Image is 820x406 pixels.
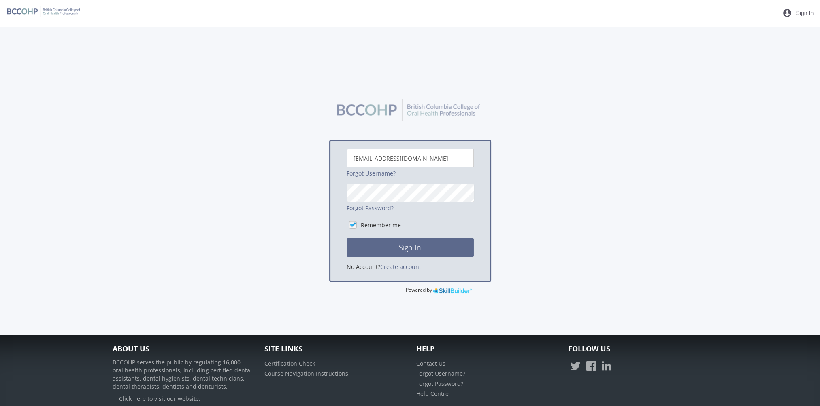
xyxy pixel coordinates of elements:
[405,287,432,294] span: Powered by
[416,390,449,398] a: Help Centre
[416,359,445,367] a: Contact Us
[264,359,315,367] a: Certification Check
[416,345,556,353] h4: Help
[119,395,200,402] a: Click here to visit our website.
[782,8,792,18] mat-icon: account_circle
[347,263,423,271] span: No Account? .
[796,6,814,20] span: Sign In
[347,204,394,212] a: Forgot Password?
[347,169,396,177] a: Forgot Username?
[416,370,465,377] a: Forgot Username?
[416,380,463,387] a: Forgot Password?
[347,238,474,257] button: Sign In
[113,345,252,353] h4: About Us
[264,345,404,353] h4: Site Links
[433,286,473,294] img: SkillBuilder
[380,263,421,271] a: Create account
[113,358,252,391] p: BCCOHP serves the public by regulating 16,000 oral health professionals, including certified dent...
[568,345,708,353] h4: Follow Us
[264,370,348,377] a: Course Navigation Instructions
[361,221,401,229] label: Remember me
[347,149,474,167] input: Username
